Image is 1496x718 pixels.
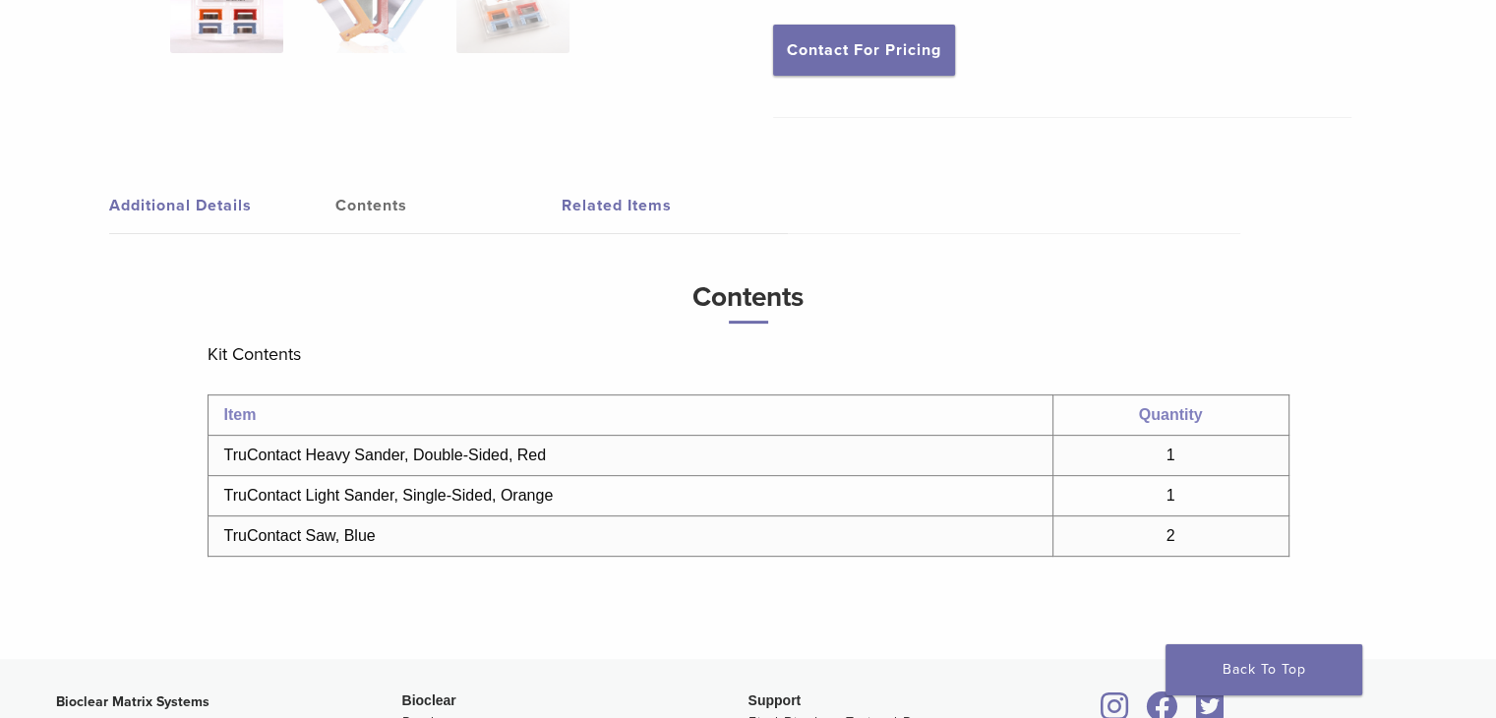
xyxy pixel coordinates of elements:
td: TruContact Light Sander, Single-Sided, Orange [208,475,1052,515]
a: Contact For Pricing [773,25,955,76]
a: Back To Top [1166,644,1362,695]
h3: Contents [208,273,1289,324]
td: 1 [1052,475,1288,515]
a: Contents [335,178,562,233]
strong: Bioclear Matrix Systems [56,693,209,710]
a: Related Items [562,178,788,233]
a: Additional Details [109,178,335,233]
span: Bioclear [402,692,456,708]
span: Support [748,692,802,708]
td: TruContact Saw, Blue [208,515,1052,556]
td: 1 [1052,435,1288,475]
p: Kit Contents [208,339,1289,369]
td: 2 [1052,515,1288,556]
td: TruContact Heavy Sander, Double-Sided, Red [208,435,1052,475]
span: Quantity [1139,406,1203,423]
span: Item [224,406,257,423]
